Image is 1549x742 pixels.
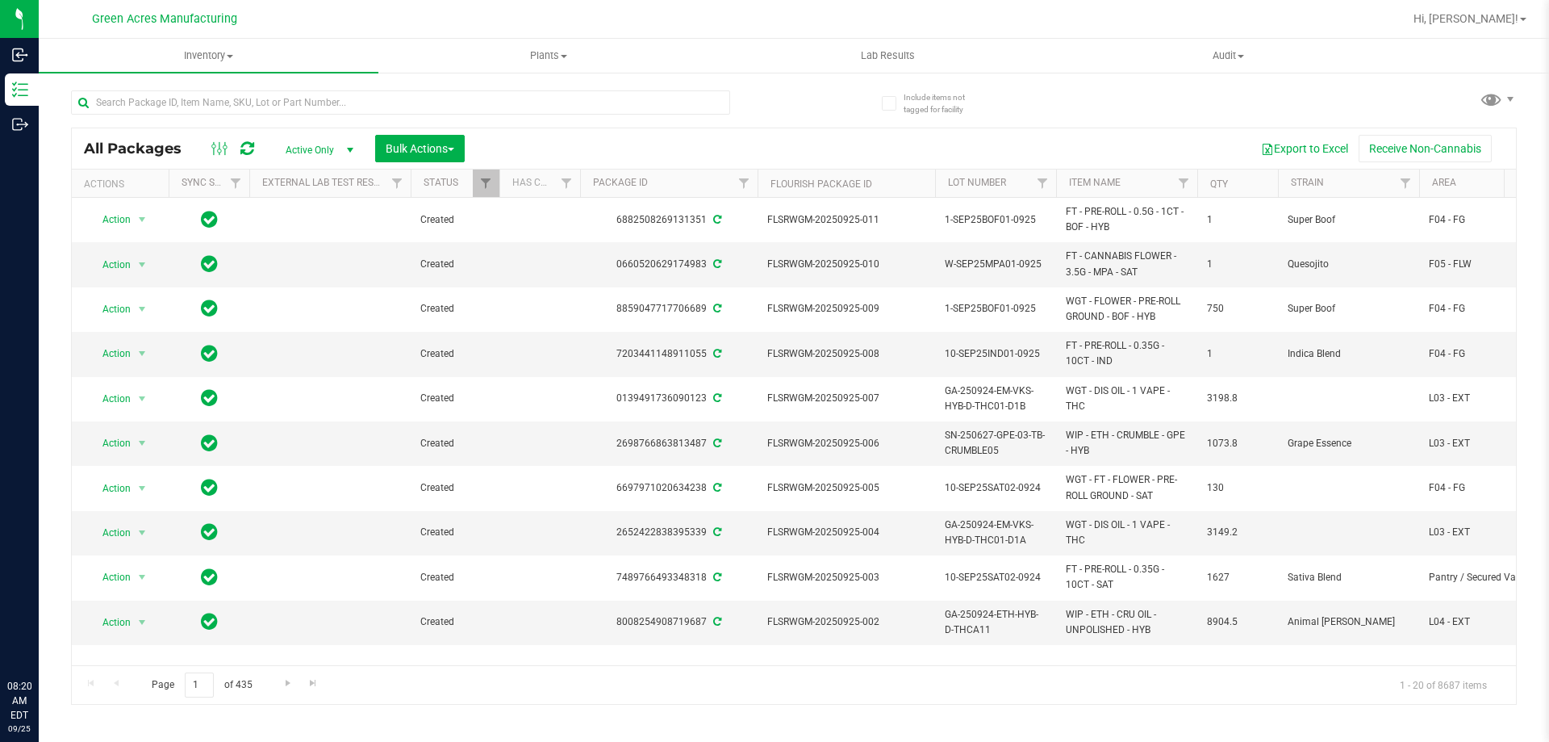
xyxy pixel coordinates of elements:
[711,214,721,225] span: Sync from Compliance System
[767,525,925,540] span: FLSRWGM-20250925-004
[767,480,925,496] span: FLSRWGM-20250925-005
[420,480,490,496] span: Created
[767,346,925,362] span: FLSRWGM-20250925-008
[578,614,760,630] div: 8008254908719687
[201,432,218,455] span: In Sync
[88,477,132,500] span: Action
[39,39,378,73] a: Inventory
[1429,391,1530,406] span: L03 - EXT
[578,346,760,362] div: 7203441148911055
[948,177,1006,188] a: Lot Number
[711,526,721,538] span: Sync from Compliance System
[132,208,152,231] span: select
[262,177,389,188] a: External Lab Test Result
[379,48,717,63] span: Plants
[84,140,198,157] span: All Packages
[88,432,132,455] span: Action
[201,387,218,409] span: In Sync
[711,438,721,449] span: Sync from Compliance System
[1066,338,1188,369] span: FT - PRE-ROLL - 0.35G - 10CT - IND
[132,254,152,276] span: select
[1207,257,1268,272] span: 1
[1392,170,1419,197] a: Filter
[499,170,580,198] th: Has COA
[132,432,152,455] span: select
[1429,480,1530,496] span: F04 - FG
[71,90,730,115] input: Search Package ID, Item Name, SKU, Lot or Part Number...
[132,611,152,634] span: select
[731,170,758,197] a: Filter
[132,342,152,365] span: select
[1288,346,1409,362] span: Indica Blend
[578,525,760,540] div: 2652422838395339
[420,614,490,630] span: Created
[718,39,1058,73] a: Lab Results
[88,298,132,321] span: Action
[711,392,721,404] span: Sync from Compliance System
[88,342,132,365] span: Action
[1207,301,1268,317] span: 750
[378,39,718,73] a: Plants
[201,566,218,589] span: In Sync
[553,170,580,197] a: Filter
[711,616,721,627] span: Sync from Compliance System
[711,303,721,314] span: Sync from Compliance System
[1291,177,1324,188] a: Strain
[420,391,490,406] span: Created
[767,436,925,451] span: FLSRWGM-20250925-006
[473,170,499,197] a: Filter
[420,301,490,317] span: Created
[711,572,721,583] span: Sync from Compliance System
[593,177,648,188] a: Package ID
[1429,614,1530,630] span: L04 - EXT
[578,391,760,406] div: 0139491736090123
[1429,346,1530,362] span: F04 - FG
[201,476,218,499] span: In Sync
[1066,204,1188,235] span: FT - PRE-ROLL - 0.5G - 1CT - BOF - HYB
[1413,12,1518,25] span: Hi, [PERSON_NAME]!
[767,257,925,272] span: FLSRWGM-20250925-010
[578,301,760,317] div: 8859047717706689
[578,570,760,585] div: 7489766493348318
[420,525,490,540] span: Created
[1387,673,1500,697] span: 1 - 20 of 8687 items
[945,607,1046,638] span: GA-250924-ETH-HYB-D-THCA11
[12,47,28,63] inline-svg: Inbound
[201,342,218,365] span: In Sync
[88,566,132,589] span: Action
[185,673,214,698] input: 1
[201,253,218,275] span: In Sync
[1066,518,1188,548] span: WGT - DIS OIL - 1 VAPE - THC
[1207,525,1268,540] span: 3149.2
[88,522,132,544] span: Action
[578,436,760,451] div: 2698766863813487
[420,257,490,272] span: Created
[302,673,325,694] a: Go to the last page
[578,257,760,272] div: 0660520629174983
[1059,48,1397,63] span: Audit
[578,480,760,496] div: 6697971020634238
[767,212,925,228] span: FLSRWGM-20250925-011
[1288,301,1409,317] span: Super Boof
[839,48,937,63] span: Lab Results
[711,348,721,359] span: Sync from Compliance System
[1429,301,1530,317] span: F04 - FG
[1207,480,1268,496] span: 130
[945,518,1046,548] span: GA-250924-EM-VKS-HYB-D-THC01-D1A
[1207,436,1268,451] span: 1073.8
[767,391,925,406] span: FLSRWGM-20250925-007
[223,170,249,197] a: Filter
[201,297,218,320] span: In Sync
[1207,212,1268,228] span: 1
[7,723,31,735] p: 09/25
[201,521,218,543] span: In Sync
[945,570,1046,585] span: 10-SEP25SAT02-0924
[1171,170,1197,197] a: Filter
[1288,257,1409,272] span: Quesojito
[12,82,28,98] inline-svg: Inventory
[1207,614,1268,630] span: 8904.5
[132,477,152,500] span: select
[1066,294,1188,325] span: WGT - FLOWER - PRE-ROLL GROUND - BOF - HYB
[138,673,265,698] span: Page of 435
[276,673,299,694] a: Go to the next page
